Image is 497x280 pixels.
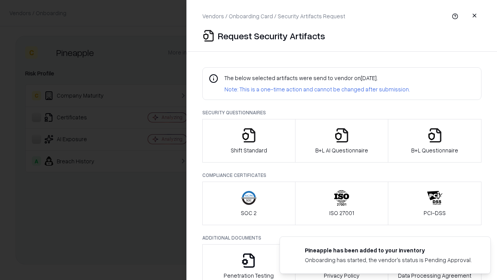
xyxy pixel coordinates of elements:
p: The below selected artifacts were send to vendor on [DATE] . [224,74,410,82]
p: Vendors / Onboarding Card / Security Artifacts Request [202,12,345,20]
p: Data Processing Agreement [398,271,471,280]
p: PCI-DSS [424,209,446,217]
div: Pineapple has been added to your inventory [305,246,472,254]
p: B+L Questionnaire [411,146,458,154]
p: Note: This is a one-time action and cannot be changed after submission. [224,85,410,93]
p: ISO 27001 [329,209,354,217]
button: SOC 2 [202,182,295,225]
p: B+L AI Questionnaire [315,146,368,154]
div: Onboarding has started, the vendor's status is Pending Approval. [305,256,472,264]
button: Shift Standard [202,119,295,163]
p: Privacy Policy [324,271,360,280]
p: Request Security Artifacts [218,30,325,42]
p: Security Questionnaires [202,109,481,116]
button: B+L Questionnaire [388,119,481,163]
button: ISO 27001 [295,182,389,225]
p: SOC 2 [241,209,257,217]
img: pineappleenergy.com [289,246,299,255]
p: Additional Documents [202,234,481,241]
button: B+L AI Questionnaire [295,119,389,163]
p: Penetration Testing [224,271,274,280]
p: Compliance Certificates [202,172,481,178]
button: PCI-DSS [388,182,481,225]
p: Shift Standard [231,146,267,154]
